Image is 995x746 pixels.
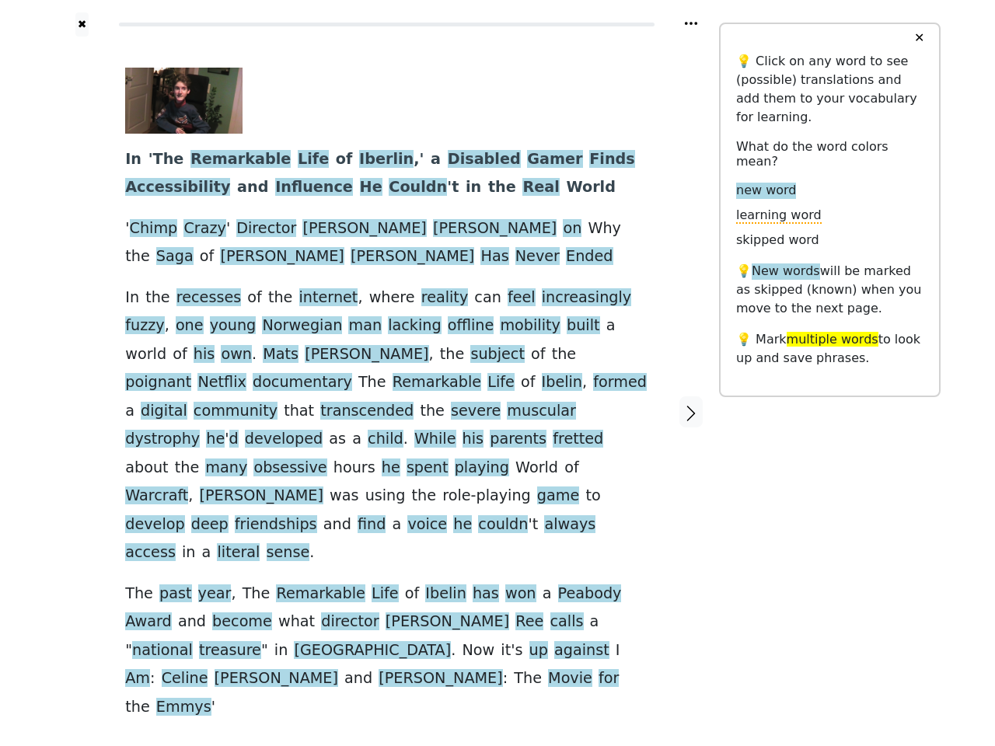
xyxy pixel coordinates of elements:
[453,515,472,535] span: he
[474,288,501,308] span: can
[508,288,536,308] span: feel
[125,345,166,364] span: world
[183,219,225,239] span: Crazy
[421,288,469,308] span: reality
[566,247,613,267] span: Ended
[582,373,587,392] span: ,
[125,543,176,563] span: access
[515,458,558,478] span: World
[125,178,230,197] span: Accessibility
[173,345,187,364] span: of
[125,669,150,688] span: Am
[274,641,288,661] span: in
[405,584,420,604] span: of
[514,669,542,688] span: The
[358,288,362,308] span: ,
[125,68,243,134] img: 21AREP-Race-Doc-Main-2025.jpg
[75,12,89,37] button: ✖
[433,219,557,239] span: [PERSON_NAME]
[302,219,426,239] span: [PERSON_NAME]
[333,458,375,478] span: hours
[150,669,155,688] span: :
[125,316,164,336] span: fuzzy
[736,183,796,199] span: new word
[448,316,494,336] span: offline
[125,584,153,604] span: The
[736,207,822,224] span: learning word
[262,316,342,336] span: Norwegian
[211,698,215,717] span: '
[564,458,579,478] span: of
[478,515,528,535] span: couldn
[320,402,414,421] span: transcended
[141,402,187,421] span: digital
[198,584,232,604] span: year
[125,612,172,632] span: Award
[393,515,402,535] span: a
[501,641,511,661] span: it
[267,543,310,563] span: sense
[275,178,353,197] span: Influence
[463,430,484,449] span: his
[243,584,271,604] span: The
[197,373,246,392] span: Netflix
[585,486,600,506] span: to
[616,641,620,661] span: I
[403,430,408,449] span: .
[480,247,508,267] span: Has
[278,612,315,632] span: what
[329,430,346,449] span: as
[407,458,449,478] span: spent
[365,486,406,506] span: using
[521,373,536,392] span: of
[182,543,196,563] span: in
[125,247,150,267] span: the
[215,669,338,688] span: [PERSON_NAME]
[542,373,582,392] span: Ibelin
[153,150,184,169] span: The
[191,515,229,535] span: deep
[125,486,188,506] span: Warcraft
[294,641,451,661] span: [GEOGRAPHIC_DATA]
[537,486,579,506] span: game
[455,458,509,478] span: playing
[412,486,437,506] span: the
[470,345,525,364] span: subject
[156,698,211,717] span: Emmys
[505,584,536,604] span: won
[451,641,456,661] span: .
[462,641,494,661] span: Now
[515,612,543,632] span: Ree
[145,288,170,308] span: the
[466,178,481,197] span: in
[593,373,647,392] span: formed
[226,219,230,239] span: '
[487,373,515,392] span: Life
[552,345,577,364] span: the
[442,486,531,506] span: role-playing
[323,515,351,535] span: and
[543,584,552,604] span: a
[175,458,200,478] span: the
[212,612,272,632] span: become
[237,178,268,197] span: and
[178,612,206,632] span: and
[165,316,169,336] span: ,
[261,641,268,661] span: "
[531,345,546,364] span: of
[236,219,296,239] span: Director
[473,584,499,604] span: has
[156,247,194,267] span: Saga
[431,150,441,169] span: a
[542,288,631,308] span: increasingly
[162,669,208,688] span: Celine
[199,641,261,661] span: treasure
[379,669,502,688] span: [PERSON_NAME]
[202,543,211,563] span: a
[503,669,508,688] span: :
[130,219,178,239] span: Chimp
[563,219,581,239] span: on
[176,288,241,308] span: recesses
[358,373,386,392] span: The
[736,52,923,127] p: 💡 Click on any word to see (possible) translations and add them to your vocabulary for learning.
